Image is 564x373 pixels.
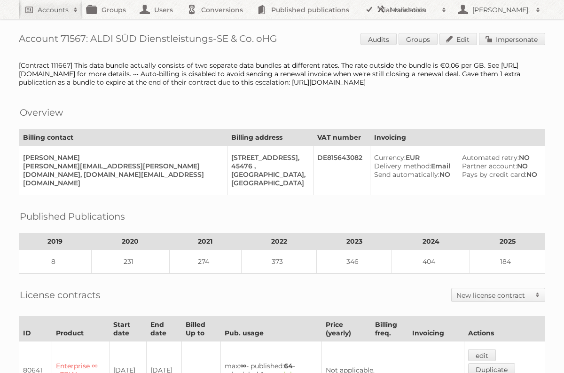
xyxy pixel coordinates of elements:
strong: ∞ [240,362,246,370]
div: NO [462,170,537,179]
th: 2024 [392,233,470,250]
div: [GEOGRAPHIC_DATA] [231,179,305,187]
th: 2023 [317,233,392,250]
span: Delivery method: [374,162,431,170]
h2: New license contract [456,291,531,300]
span: Currency: [374,153,406,162]
div: 45476 , [231,162,305,170]
td: 373 [242,250,317,274]
span: Pays by credit card: [462,170,526,179]
span: Partner account: [462,162,517,170]
td: 274 [169,250,242,274]
a: Audits [360,33,397,45]
h1: Account 71567: ALDI SÜD Dienstleistungs-SE & Co. oHG [19,33,545,47]
h2: Accounts [38,5,69,15]
span: Automated retry: [462,153,519,162]
div: NO [462,153,537,162]
h2: Overview [20,105,63,119]
th: ID [19,317,52,341]
th: Pub. usage [220,317,321,341]
th: 2020 [91,233,169,250]
div: [PERSON_NAME] [23,153,219,162]
td: 8 [19,250,92,274]
th: Invoicing [408,317,464,341]
a: Impersonate [479,33,545,45]
h2: More tools [390,5,437,15]
h2: Published Publications [20,209,125,223]
h2: License contracts [20,288,101,302]
div: NO [374,170,450,179]
th: Price (yearly) [321,317,371,341]
td: 231 [91,250,169,274]
th: VAT number [313,129,370,146]
td: 346 [317,250,392,274]
th: Billing contact [19,129,227,146]
th: Billing freq. [371,317,408,341]
td: 184 [470,250,545,274]
td: 404 [392,250,470,274]
a: edit [468,349,496,361]
th: Product [52,317,110,341]
th: Billed Up to [182,317,220,341]
div: [GEOGRAPHIC_DATA], [231,170,305,179]
th: Invoicing [370,129,545,146]
th: 2021 [169,233,242,250]
th: 2025 [470,233,545,250]
h2: [PERSON_NAME] [470,5,531,15]
a: Groups [399,33,438,45]
td: DE815643082 [313,146,370,195]
div: [STREET_ADDRESS], [231,153,305,162]
div: NO [462,162,537,170]
div: [PERSON_NAME][EMAIL_ADDRESS][PERSON_NAME][DOMAIN_NAME], [DOMAIN_NAME][EMAIL_ADDRESS][DOMAIN_NAME] [23,162,219,187]
th: Actions [464,317,545,341]
span: Send automatically: [374,170,439,179]
th: End date [146,317,182,341]
th: 2019 [19,233,92,250]
th: Start date [110,317,146,341]
div: [Contract 111667] This data bundle actually consists of two separate data bundles at different ra... [19,61,545,87]
div: Email [374,162,450,170]
th: Billing address [227,129,313,146]
span: Toggle [531,288,545,302]
a: New license contract [452,288,545,302]
a: Edit [439,33,477,45]
strong: 64 [284,362,293,370]
div: EUR [374,153,450,162]
th: 2022 [242,233,317,250]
